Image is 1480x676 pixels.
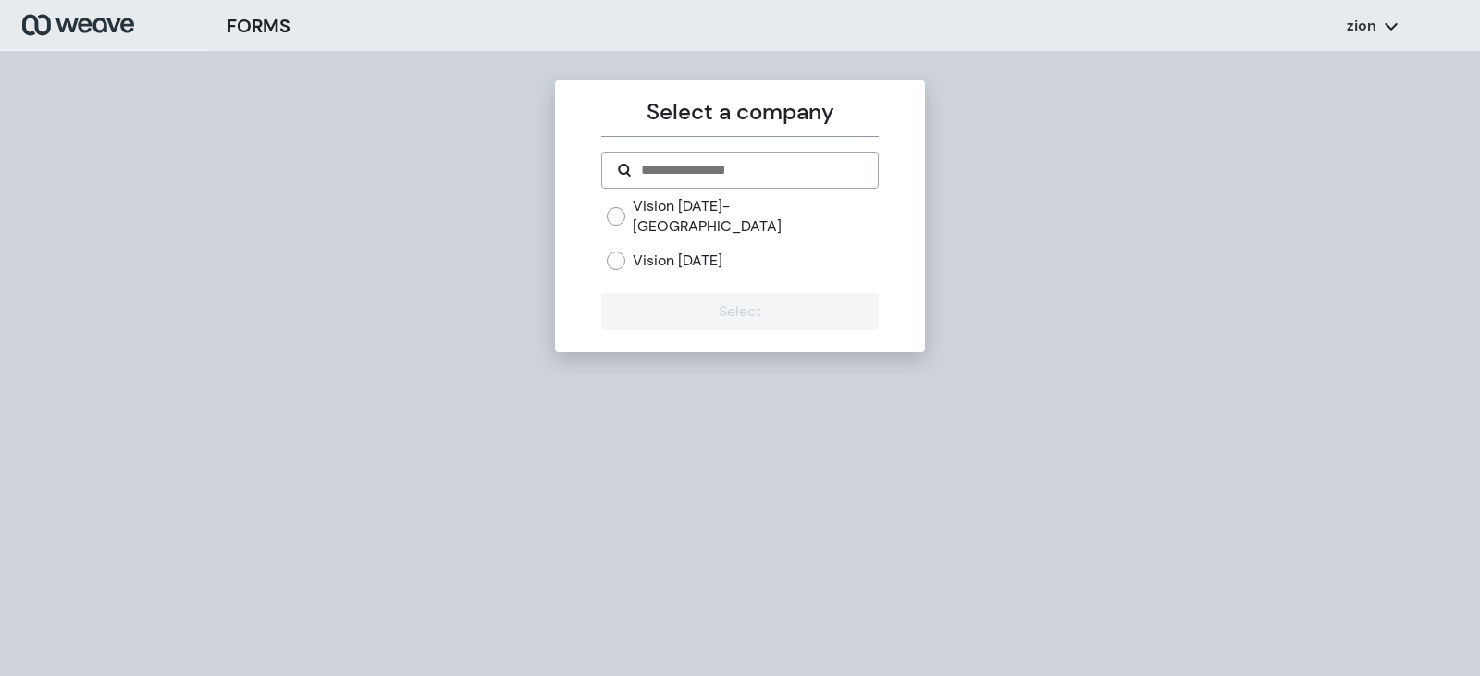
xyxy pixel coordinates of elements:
[601,293,878,330] button: Select
[633,251,722,271] label: Vision [DATE]
[1347,16,1376,36] p: zion
[633,196,878,236] label: Vision [DATE]- [GEOGRAPHIC_DATA]
[601,95,878,129] p: Select a company
[639,159,862,181] input: Search
[227,12,290,40] h3: FORMS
